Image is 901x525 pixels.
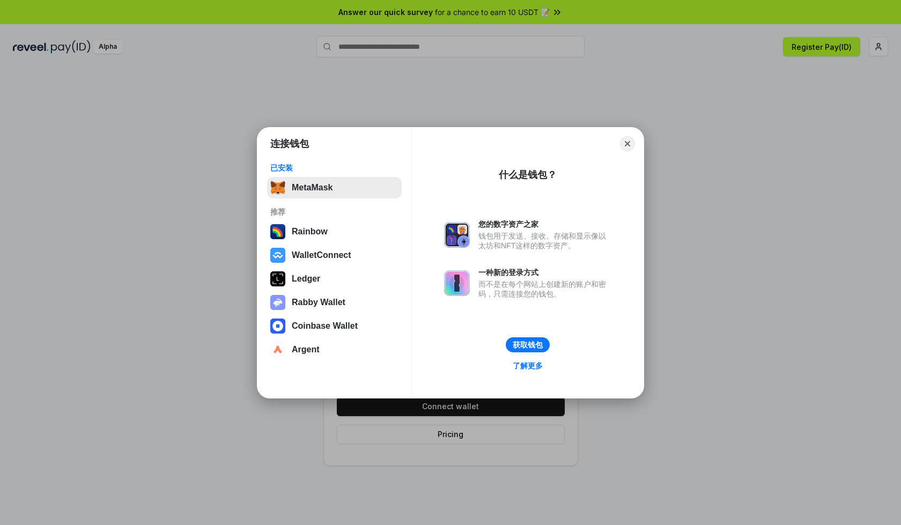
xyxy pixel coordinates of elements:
[506,337,550,352] button: 获取钱包
[270,207,398,217] div: 推荐
[499,168,557,181] div: 什么是钱包？
[292,227,328,236] div: Rainbow
[270,224,285,239] img: svg+xml,%3Csvg%20width%3D%22120%22%20height%3D%22120%22%20viewBox%3D%220%200%20120%20120%22%20fil...
[513,361,543,371] div: 了解更多
[270,137,309,150] h1: 连接钱包
[292,274,320,284] div: Ledger
[267,339,402,360] button: Argent
[267,268,402,290] button: Ledger
[270,180,285,195] img: svg+xml,%3Csvg%20fill%3D%22none%22%20height%3D%2233%22%20viewBox%3D%220%200%2035%2033%22%20width%...
[513,340,543,350] div: 获取钱包
[478,219,611,229] div: 您的数字资产之家
[270,342,285,357] img: svg+xml,%3Csvg%20width%3D%2228%22%20height%3D%2228%22%20viewBox%3D%220%200%2028%2028%22%20fill%3D...
[292,345,320,354] div: Argent
[267,221,402,242] button: Rainbow
[292,321,358,331] div: Coinbase Wallet
[292,250,351,260] div: WalletConnect
[478,279,611,299] div: 而不是在每个网站上创建新的账户和密码，只需连接您的钱包。
[620,136,635,151] button: Close
[270,319,285,334] img: svg+xml,%3Csvg%20width%3D%2228%22%20height%3D%2228%22%20viewBox%3D%220%200%2028%2028%22%20fill%3D...
[292,298,345,307] div: Rabby Wallet
[444,270,470,296] img: svg+xml,%3Csvg%20xmlns%3D%22http%3A%2F%2Fwww.w3.org%2F2000%2Fsvg%22%20fill%3D%22none%22%20viewBox...
[478,268,611,277] div: 一种新的登录方式
[270,271,285,286] img: svg+xml,%3Csvg%20xmlns%3D%22http%3A%2F%2Fwww.w3.org%2F2000%2Fsvg%22%20width%3D%2228%22%20height%3...
[270,295,285,310] img: svg+xml,%3Csvg%20xmlns%3D%22http%3A%2F%2Fwww.w3.org%2F2000%2Fsvg%22%20fill%3D%22none%22%20viewBox...
[270,248,285,263] img: svg+xml,%3Csvg%20width%3D%2228%22%20height%3D%2228%22%20viewBox%3D%220%200%2028%2028%22%20fill%3D...
[267,245,402,266] button: WalletConnect
[478,231,611,250] div: 钱包用于发送、接收、存储和显示像以太坊和NFT这样的数字资产。
[506,359,549,373] a: 了解更多
[267,315,402,337] button: Coinbase Wallet
[292,183,333,193] div: MetaMask
[267,177,402,198] button: MetaMask
[444,222,470,248] img: svg+xml,%3Csvg%20xmlns%3D%22http%3A%2F%2Fwww.w3.org%2F2000%2Fsvg%22%20fill%3D%22none%22%20viewBox...
[270,163,398,173] div: 已安装
[267,292,402,313] button: Rabby Wallet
